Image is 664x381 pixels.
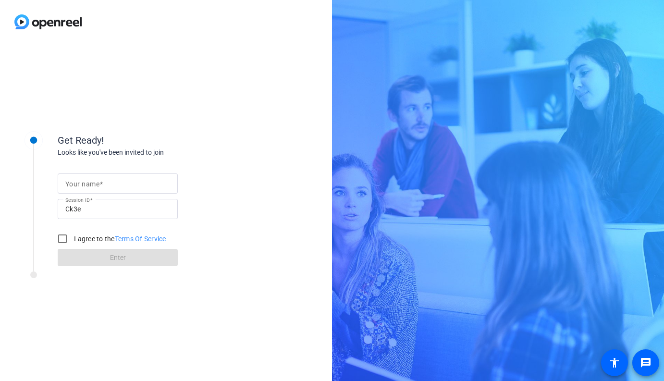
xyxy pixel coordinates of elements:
[65,197,90,203] mat-label: Session ID
[609,357,620,369] mat-icon: accessibility
[65,180,99,188] mat-label: Your name
[72,234,166,244] label: I agree to the
[58,133,250,147] div: Get Ready!
[115,235,166,243] a: Terms Of Service
[58,147,250,158] div: Looks like you've been invited to join
[640,357,652,369] mat-icon: message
